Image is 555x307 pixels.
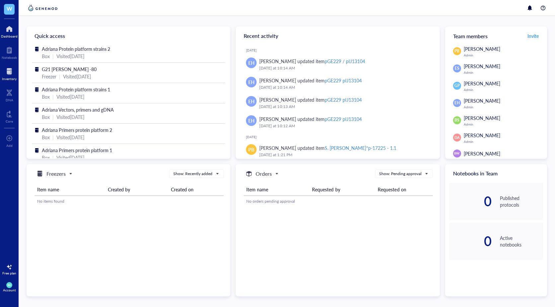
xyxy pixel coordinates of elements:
[325,116,362,122] div: pGE229 pIJ13104
[52,113,54,121] div: |
[454,135,460,141] span: DA
[248,59,255,66] span: EH
[42,52,50,60] div: Box
[464,140,543,144] div: Admin
[464,63,500,69] span: [PERSON_NAME]
[2,45,17,59] a: Notebook
[454,48,459,54] span: PB
[325,145,396,151] div: S. [PERSON_NAME]*p-17225 - 1.1
[464,88,543,92] div: Admin
[445,164,547,183] div: Notebooks in Team
[527,31,539,41] button: Invite
[56,93,84,100] div: Visited [DATE]
[56,154,84,161] div: Visited [DATE]
[241,113,434,132] a: EH[PERSON_NAME] updated itempGE229 pIJ13104[DATE] at 10:12 AM
[259,123,429,129] div: [DATE] at 10:12 AM
[42,147,112,153] span: Adriana Primers protein platform 1
[246,48,434,52] div: [DATE]
[27,4,59,12] img: genemod-logo
[464,46,500,52] span: [PERSON_NAME]
[52,134,54,141] div: |
[259,65,429,71] div: [DATE] at 10:14 AM
[56,52,84,60] div: Visited [DATE]
[325,77,362,84] div: pGE229 pIJ13104
[325,96,362,103] div: pGE229 pIJ13104
[173,171,212,177] div: Show: Recently added
[259,57,365,65] div: [PERSON_NAME] updated item
[2,271,16,275] div: Free plan
[56,113,84,121] div: Visited [DATE]
[248,78,255,86] span: EH
[464,132,500,139] span: [PERSON_NAME]
[59,73,60,80] div: |
[259,144,396,152] div: [PERSON_NAME] updated item
[35,183,105,196] th: Item name
[259,84,429,91] div: [DATE] at 10:14 AM
[6,98,13,102] div: DNA
[454,100,460,106] span: EH
[464,105,543,109] div: Admin
[455,65,459,71] span: ES
[246,198,430,204] div: No orders pending approval
[464,150,500,157] span: [PERSON_NAME]
[8,284,11,286] span: NH
[6,119,13,123] div: Core
[248,117,255,124] span: EH
[42,106,114,113] span: Adriana Vectors, primers and gDNA
[449,236,492,247] div: 0
[168,183,224,196] th: Created on
[63,73,91,80] div: Visited [DATE]
[42,66,97,72] span: G21 [PERSON_NAME] -80
[52,93,54,100] div: |
[6,109,13,123] a: Core
[500,195,543,208] div: Published protocols
[464,53,543,57] div: Admin
[454,151,460,156] span: BW
[7,4,12,13] span: W
[464,70,543,74] div: Admin
[454,117,459,123] span: BS
[256,170,272,178] h5: Orders
[375,183,433,196] th: Requested on
[325,58,365,64] div: pGE229 / pIJ13104
[449,196,492,207] div: 0
[42,86,110,93] span: Adriana Protein platform strains 1
[464,80,500,87] span: [PERSON_NAME]
[241,55,434,74] a: EH[PERSON_NAME] updated itempGE229 / pIJ13104[DATE] at 10:14 AM
[500,235,543,248] div: Active notebooks
[37,198,221,204] div: No items found
[6,144,13,148] div: Add
[27,27,230,45] div: Quick access
[105,183,168,196] th: Created by
[259,103,429,110] div: [DATE] at 10:13 AM
[6,87,13,102] a: DNA
[464,115,500,121] span: [PERSON_NAME]
[2,66,17,81] a: Inventory
[46,170,66,178] h5: Freezers
[309,183,375,196] th: Requested by
[42,113,50,121] div: Box
[527,33,539,39] span: Invite
[2,55,17,59] div: Notebook
[464,122,543,126] div: Admin
[454,83,460,89] span: GP
[244,183,309,196] th: Item name
[42,154,50,161] div: Box
[248,146,254,153] span: PB
[259,77,361,84] div: [PERSON_NAME] updated item
[52,52,54,60] div: |
[52,154,54,161] div: |
[259,115,361,123] div: [PERSON_NAME] updated item
[42,73,56,80] div: Freezer
[1,24,18,38] a: Dashboard
[241,93,434,113] a: EH[PERSON_NAME] updated itempGE229 pIJ13104[DATE] at 10:13 AM
[241,74,434,93] a: EH[PERSON_NAME] updated itempGE229 pIJ13104[DATE] at 10:14 AM
[1,34,18,38] div: Dashboard
[241,142,434,161] a: PB[PERSON_NAME] updated itemS. [PERSON_NAME]*p-17225 - 1.1[DATE] at 1:21 PM
[248,98,255,105] span: EH
[56,134,84,141] div: Visited [DATE]
[464,97,500,104] span: [PERSON_NAME]
[42,134,50,141] div: Box
[259,96,361,103] div: [PERSON_NAME] updated item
